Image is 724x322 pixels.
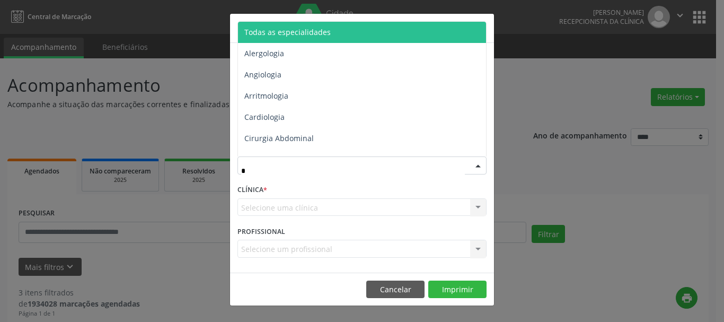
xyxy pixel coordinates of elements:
[237,21,359,35] h5: Relatório de agendamentos
[244,48,284,58] span: Alergologia
[428,281,487,299] button: Imprimir
[244,27,331,37] span: Todas as especialidades
[473,14,494,40] button: Close
[244,154,338,164] span: Cirurgia Cabeça e Pescoço
[244,133,314,143] span: Cirurgia Abdominal
[366,281,425,299] button: Cancelar
[244,91,288,101] span: Arritmologia
[237,182,267,198] label: CLÍNICA
[244,112,285,122] span: Cardiologia
[237,223,285,240] label: PROFISSIONAL
[244,69,281,80] span: Angiologia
